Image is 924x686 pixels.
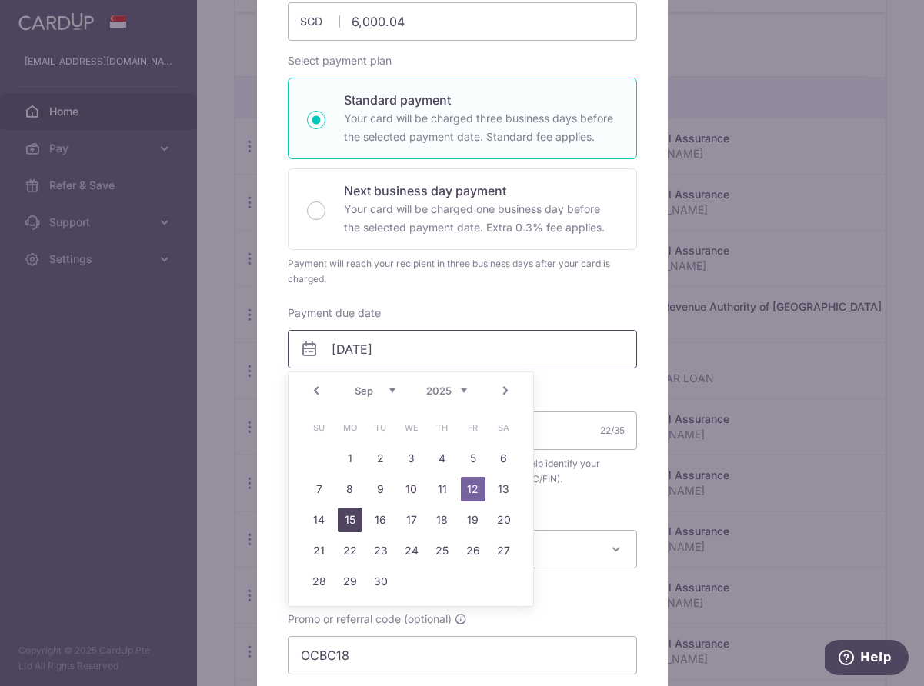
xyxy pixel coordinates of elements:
a: 6 [492,446,516,471]
input: DD / MM / YYYY [288,330,637,368]
a: 27 [492,538,516,563]
a: 18 [430,508,455,532]
input: 0.00 [288,2,637,41]
a: 2 [369,446,393,471]
a: 8 [338,477,362,501]
p: Next business day payment [344,181,618,200]
p: Standard payment [344,91,618,109]
span: SGD [300,14,340,29]
a: 1 [338,446,362,471]
a: 12 [461,477,485,501]
a: 19 [461,508,485,532]
a: 11 [430,477,455,501]
a: 29 [338,569,362,594]
span: Promo or referral code (optional) [288,611,452,627]
a: 14 [307,508,332,532]
a: 22 [338,538,362,563]
a: 28 [307,569,332,594]
a: 23 [369,538,393,563]
label: Select payment plan [288,53,392,68]
span: Thursday [430,415,455,440]
span: Wednesday [399,415,424,440]
a: 26 [461,538,485,563]
a: 9 [369,477,393,501]
a: 7 [307,477,332,501]
div: Payment will reach your recipient in three business days after your card is charged. [288,256,637,287]
div: 22/35 [600,423,625,438]
a: 16 [369,508,393,532]
a: 13 [492,477,516,501]
a: 25 [430,538,455,563]
span: Sunday [307,415,332,440]
a: 15 [338,508,362,532]
a: Prev [307,381,325,400]
a: 20 [492,508,516,532]
a: 10 [399,477,424,501]
p: Your card will be charged three business days before the selected payment date. Standard fee appl... [344,109,618,146]
a: 4 [430,446,455,471]
label: Payment due date [288,305,381,321]
a: 21 [307,538,332,563]
span: Monday [338,415,362,440]
a: 17 [399,508,424,532]
span: Friday [461,415,485,440]
a: 3 [399,446,424,471]
a: 24 [399,538,424,563]
a: 30 [369,569,393,594]
a: Next [496,381,515,400]
iframe: Opens a widget where you can find more information [825,640,909,678]
span: Tuesday [369,415,393,440]
a: 5 [461,446,485,471]
span: Saturday [492,415,516,440]
p: Your card will be charged one business day before the selected payment date. Extra 0.3% fee applies. [344,200,618,237]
